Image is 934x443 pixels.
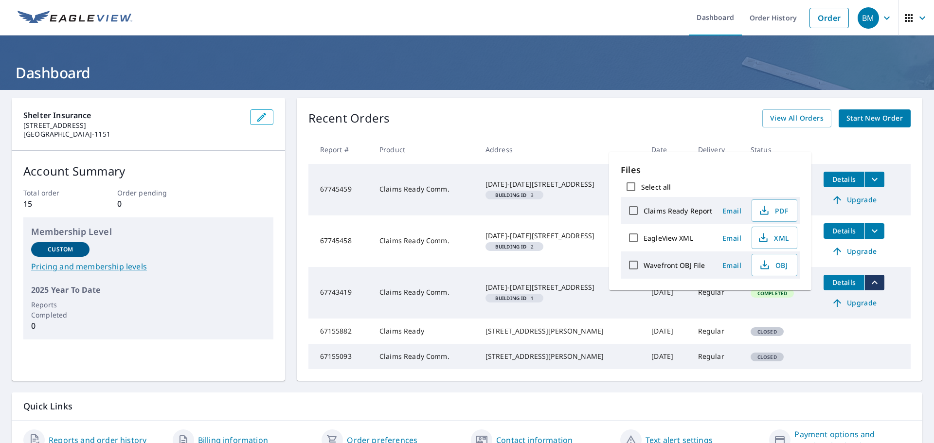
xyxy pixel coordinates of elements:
button: PDF [752,199,797,222]
p: [GEOGRAPHIC_DATA]-1151 [23,130,242,139]
td: Claims Ready Comm. [372,164,478,215]
button: filesDropdownBtn-67745459 [864,172,884,187]
td: 67743419 [308,267,372,319]
td: [DATE] [644,319,690,344]
div: [DATE]-[DATE][STREET_ADDRESS] [485,179,636,189]
p: Order pending [117,188,180,198]
td: 67155882 [308,319,372,344]
th: Delivery [690,135,743,164]
span: Upgrade [829,246,879,257]
td: [DATE] [644,267,690,319]
th: Address [478,135,644,164]
label: Select all [641,182,671,192]
td: Claims Ready Comm. [372,267,478,319]
th: Report # [308,135,372,164]
div: [STREET_ADDRESS][PERSON_NAME] [485,352,636,361]
span: Completed [752,290,793,297]
div: [DATE]-[DATE][STREET_ADDRESS] [485,283,636,292]
span: Details [829,175,859,184]
label: Claims Ready Report [644,206,713,215]
span: Upgrade [829,297,879,309]
p: 0 [31,320,90,332]
td: Claims Ready [372,319,478,344]
button: detailsBtn-67743419 [824,275,864,290]
span: Start New Order [846,112,903,124]
div: BM [858,7,879,29]
span: XML [758,232,789,244]
p: 0 [117,198,180,210]
em: Building ID [495,296,527,301]
p: Reports Completed [31,300,90,320]
em: Building ID [495,244,527,249]
th: Product [372,135,478,164]
span: PDF [758,205,789,216]
span: 3 [489,193,539,197]
a: Upgrade [824,244,884,259]
td: Claims Ready Comm. [372,344,478,369]
button: filesDropdownBtn-67745458 [864,223,884,239]
span: OBJ [758,259,789,271]
td: 67745459 [308,164,372,215]
span: Details [829,226,859,235]
span: 1 [489,296,539,301]
button: Email [717,203,748,218]
span: Closed [752,354,783,360]
th: Status [743,135,816,164]
span: Upgrade [829,194,879,206]
td: Regular [690,319,743,344]
div: [DATE]-[DATE][STREET_ADDRESS] [485,231,636,241]
p: 15 [23,198,86,210]
p: Custom [48,245,73,254]
button: detailsBtn-67745458 [824,223,864,239]
label: Wavefront OBJ File [644,261,705,270]
label: EagleView XML [644,233,693,243]
em: Building ID [495,193,527,197]
span: Email [720,206,744,215]
p: Recent Orders [308,109,390,127]
td: 67745458 [308,215,372,267]
span: 2 [489,244,539,249]
h1: Dashboard [12,63,922,83]
span: Details [829,278,859,287]
a: Upgrade [824,192,884,208]
a: Pricing and membership levels [31,261,266,272]
button: XML [752,227,797,249]
p: Quick Links [23,400,911,412]
span: Closed [752,328,783,335]
p: Membership Level [31,225,266,238]
td: 67155093 [308,344,372,369]
td: [DATE] [644,344,690,369]
p: Total order [23,188,86,198]
p: 2025 Year To Date [31,284,266,296]
span: Email [720,261,744,270]
button: detailsBtn-67745459 [824,172,864,187]
img: EV Logo [18,11,132,25]
p: [STREET_ADDRESS] [23,121,242,130]
a: Upgrade [824,295,884,311]
p: Shelter Insurance [23,109,242,121]
button: Email [717,258,748,273]
td: Regular [690,344,743,369]
span: View All Orders [770,112,824,124]
td: Regular [690,267,743,319]
th: Date [644,135,690,164]
div: [STREET_ADDRESS][PERSON_NAME] [485,326,636,336]
a: View All Orders [762,109,831,127]
span: Email [720,233,744,243]
td: Claims Ready Comm. [372,215,478,267]
button: Email [717,230,748,246]
a: Order [809,8,849,28]
p: Files [621,163,800,177]
button: OBJ [752,254,797,276]
p: Account Summary [23,162,273,180]
button: filesDropdownBtn-67743419 [864,275,884,290]
a: Start New Order [839,109,911,127]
